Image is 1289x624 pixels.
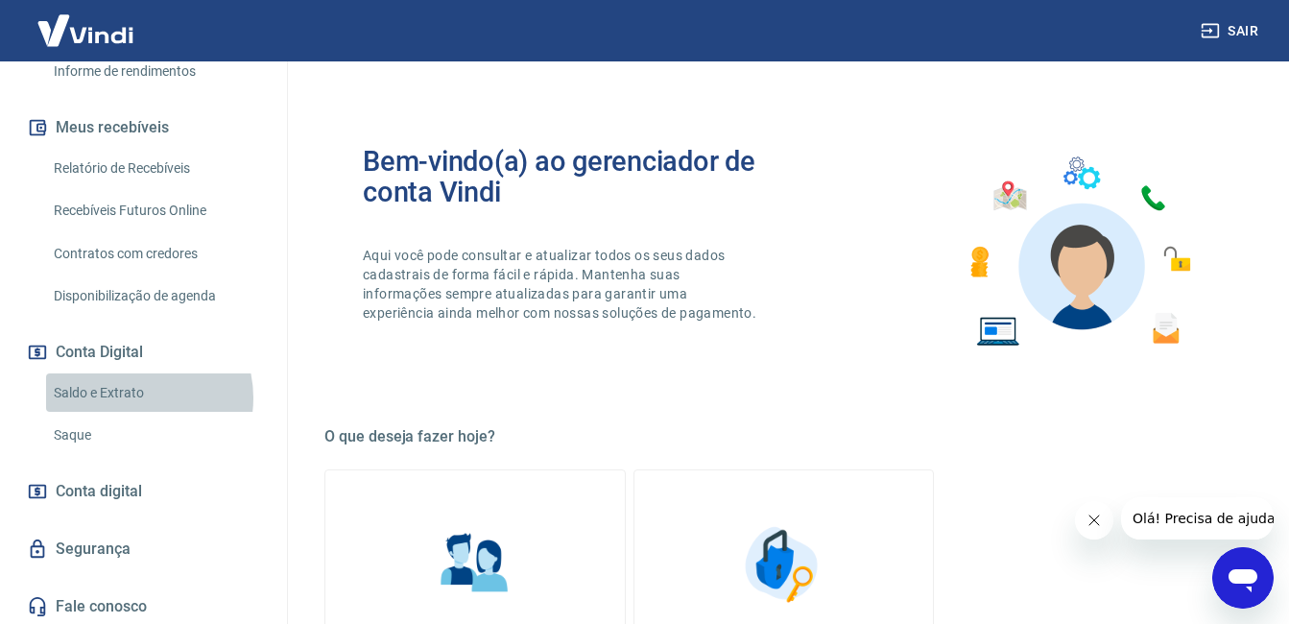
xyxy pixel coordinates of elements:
[1212,547,1274,609] iframe: Botão para abrir a janela de mensagens
[12,13,161,29] span: Olá! Precisa de ajuda?
[46,234,264,274] a: Contratos com credores
[23,331,264,373] button: Conta Digital
[23,107,264,149] button: Meus recebíveis
[23,470,264,513] a: Conta digital
[56,478,142,505] span: Conta digital
[1121,497,1274,540] iframe: Mensagem da empresa
[427,516,523,612] img: Informações pessoais
[46,416,264,455] a: Saque
[46,191,264,230] a: Recebíveis Futuros Online
[1197,13,1266,49] button: Sair
[363,246,760,323] p: Aqui você pode consultar e atualizar todos os seus dados cadastrais de forma fácil e rápida. Mant...
[23,528,264,570] a: Segurança
[46,373,264,413] a: Saldo e Extrato
[735,516,831,612] img: Segurança
[23,1,148,60] img: Vindi
[363,146,784,207] h2: Bem-vindo(a) ao gerenciador de conta Vindi
[953,146,1205,358] img: Imagem de um avatar masculino com diversos icones exemplificando as funcionalidades do gerenciado...
[46,149,264,188] a: Relatório de Recebíveis
[1075,501,1113,540] iframe: Fechar mensagem
[46,276,264,316] a: Disponibilização de agenda
[46,52,264,91] a: Informe de rendimentos
[324,427,1243,446] h5: O que deseja fazer hoje?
